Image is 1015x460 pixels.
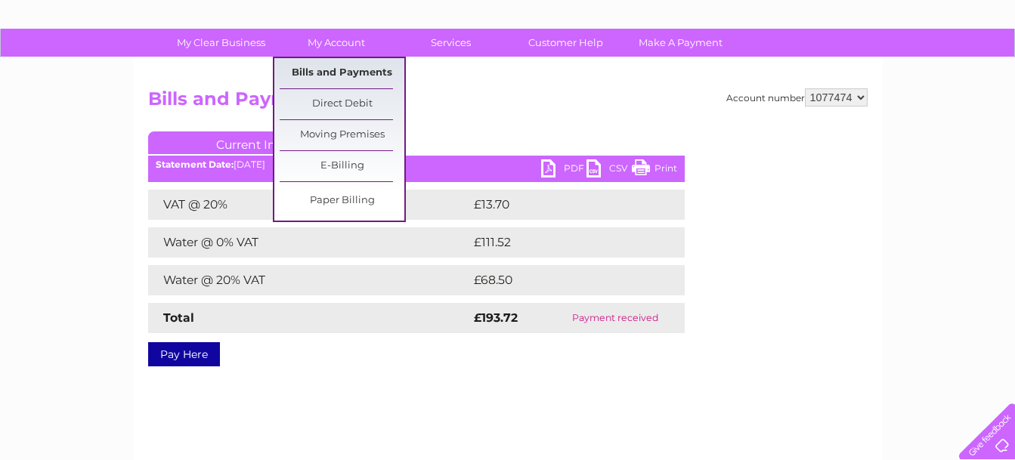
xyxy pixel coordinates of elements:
[280,186,404,216] a: Paper Billing
[787,64,820,76] a: Energy
[148,265,470,295] td: Water @ 20% VAT
[726,88,868,107] div: Account number
[280,89,404,119] a: Direct Debit
[280,58,404,88] a: Bills and Payments
[618,29,743,57] a: Make A Payment
[388,29,513,57] a: Services
[730,8,834,26] a: 0333 014 3131
[280,120,404,150] a: Moving Premises
[965,64,1001,76] a: Log out
[470,227,654,258] td: £111.52
[749,64,778,76] a: Water
[148,190,470,220] td: VAT @ 20%
[163,310,194,325] strong: Total
[470,265,654,295] td: £68.50
[148,88,868,117] h2: Bills and Payments
[159,29,283,57] a: My Clear Business
[586,159,632,181] a: CSV
[151,8,865,73] div: Clear Business is a trading name of Verastar Limited (registered in [GEOGRAPHIC_DATA] No. 3667643...
[36,39,113,85] img: logo.png
[470,190,653,220] td: £13.70
[632,159,677,181] a: Print
[546,303,684,333] td: Payment received
[148,227,470,258] td: Water @ 0% VAT
[474,310,518,325] strong: £193.72
[274,29,398,57] a: My Account
[503,29,628,57] a: Customer Help
[829,64,874,76] a: Telecoms
[280,151,404,181] a: E-Billing
[541,159,586,181] a: PDF
[148,131,375,154] a: Current Invoice
[156,159,234,170] b: Statement Date:
[914,64,952,76] a: Contact
[148,159,685,170] div: [DATE]
[883,64,905,76] a: Blog
[148,342,220,366] a: Pay Here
